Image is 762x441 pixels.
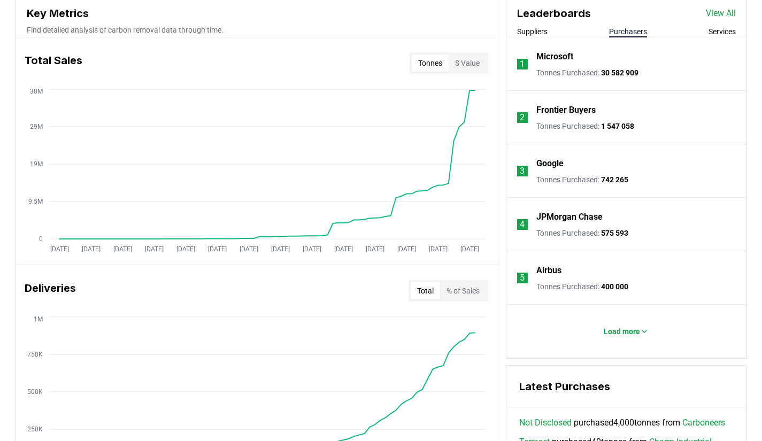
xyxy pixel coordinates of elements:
tspan: 0 [39,235,43,243]
tspan: [DATE] [239,245,258,253]
p: 2 [520,111,525,124]
tspan: 19M [30,160,43,168]
tspan: 750K [27,351,43,358]
p: Load more [604,326,640,337]
a: Frontier Buyers [536,104,596,117]
a: Carboneers [682,416,725,429]
span: 742 265 [601,175,628,184]
tspan: 29M [30,123,43,130]
tspan: 500K [27,388,43,396]
tspan: 1M [34,315,43,323]
tspan: [DATE] [271,245,289,253]
tspan: [DATE] [460,245,479,253]
button: Purchasers [609,26,647,37]
p: Tonnes Purchased : [536,174,628,185]
a: Not Disclosed [519,416,572,429]
tspan: [DATE] [365,245,384,253]
button: Services [709,26,736,37]
h3: Key Metrics [27,5,486,21]
tspan: [DATE] [113,245,132,253]
a: Airbus [536,264,561,277]
tspan: [DATE] [81,245,100,253]
p: Tonnes Purchased : [536,121,634,131]
a: View All [706,7,736,20]
button: Tonnes [412,55,449,72]
h3: Deliveries [25,280,76,301]
p: 4 [520,218,525,231]
span: 400 000 [601,282,628,291]
tspan: 9.5M [28,198,43,205]
span: purchased 4,000 tonnes from [519,416,725,429]
tspan: [DATE] [334,245,352,253]
p: 1 [520,58,525,71]
tspan: [DATE] [50,245,68,253]
tspan: [DATE] [302,245,321,253]
a: JPMorgan Chase [536,211,603,223]
a: Google [536,157,564,170]
p: 3 [520,165,525,177]
p: Tonnes Purchased : [536,228,628,238]
h3: Latest Purchases [519,378,734,394]
button: % of Sales [440,282,486,299]
p: Find detailed analysis of carbon removal data through time. [27,25,486,35]
tspan: [DATE] [176,245,195,253]
button: Suppliers [517,26,548,37]
tspan: 250K [27,425,43,433]
a: Microsoft [536,50,573,63]
tspan: 38M [30,88,43,95]
span: 575 593 [601,229,628,237]
button: Total [411,282,440,299]
button: Load more [595,321,657,342]
tspan: [DATE] [144,245,163,253]
span: 1 547 058 [601,122,634,130]
button: $ Value [449,55,486,72]
tspan: [DATE] [397,245,415,253]
p: 5 [520,272,525,284]
span: 30 582 909 [601,68,638,77]
h3: Total Sales [25,52,82,74]
h3: Leaderboards [517,5,591,21]
p: Tonnes Purchased : [536,67,638,78]
tspan: [DATE] [207,245,226,253]
tspan: [DATE] [428,245,447,253]
p: Tonnes Purchased : [536,281,628,292]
